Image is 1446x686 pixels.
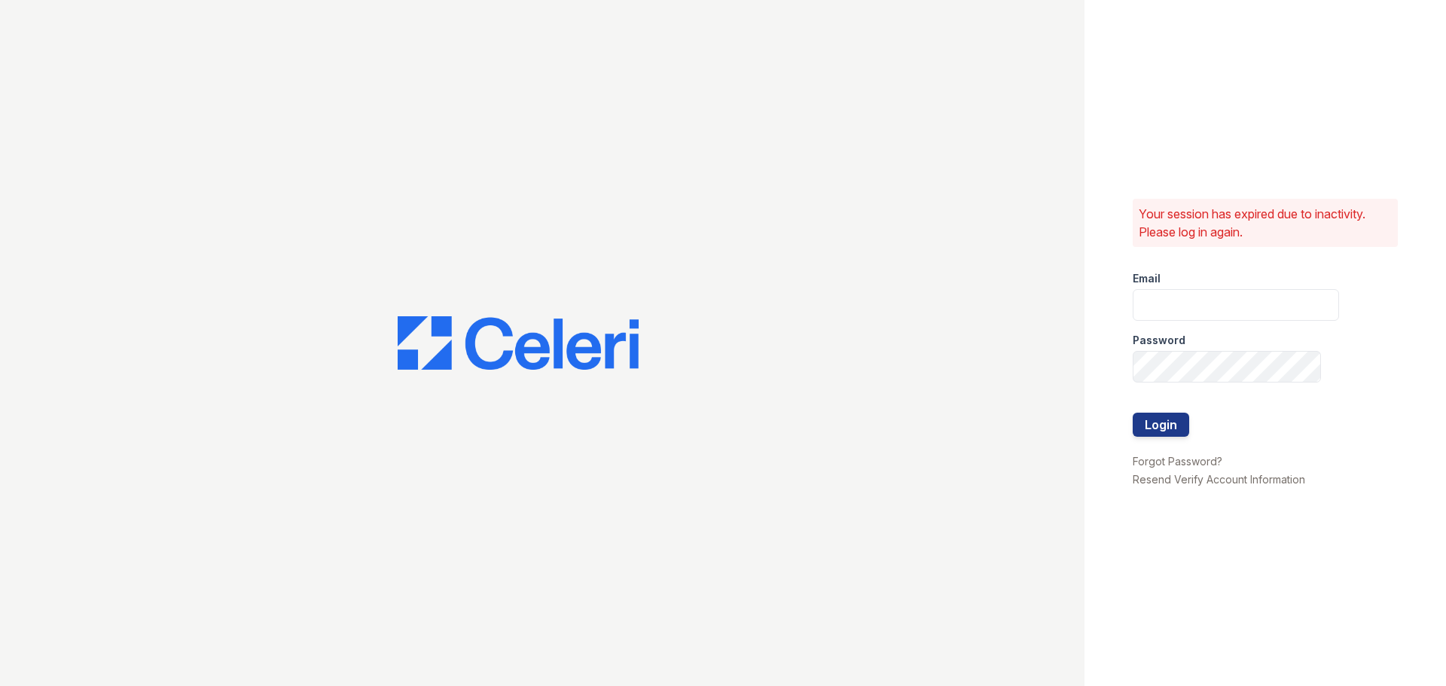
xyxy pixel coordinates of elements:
[1133,413,1189,437] button: Login
[1133,271,1161,286] label: Email
[398,316,639,370] img: CE_Logo_Blue-a8612792a0a2168367f1c8372b55b34899dd931a85d93a1a3d3e32e68fde9ad4.png
[1139,205,1392,241] p: Your session has expired due to inactivity. Please log in again.
[1133,473,1305,486] a: Resend Verify Account Information
[1133,455,1222,468] a: Forgot Password?
[1133,333,1185,348] label: Password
